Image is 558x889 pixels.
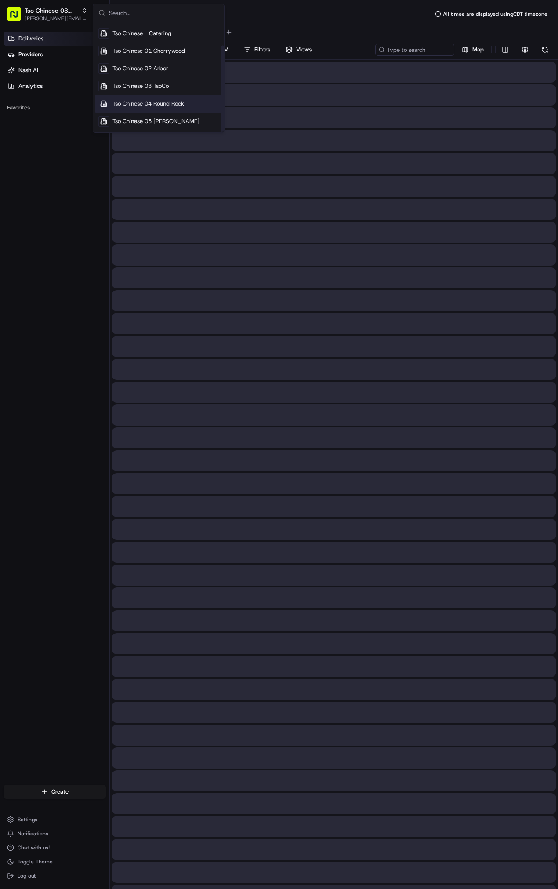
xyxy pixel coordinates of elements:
[18,51,43,58] span: Providers
[18,84,34,100] img: 8016278978528_b943e370aa5ada12b00a_72.png
[149,87,160,97] button: Start new chat
[78,136,96,143] span: [DATE]
[4,813,106,826] button: Settings
[9,35,160,49] p: Welcome 👋
[51,788,69,796] span: Create
[27,160,71,167] span: [PERSON_NAME]
[112,117,199,125] span: Tso Chinese 05 [PERSON_NAME]
[9,114,59,121] div: Past conversations
[539,44,551,56] button: Refresh
[18,160,25,168] img: 1736555255976-a54dd68f-1ca7-489b-9aae-adbdc363a1c4
[4,47,109,62] a: Providers
[18,858,53,865] span: Toggle Theme
[93,22,224,132] div: Suggestions
[4,32,109,46] a: Deliveries
[296,46,312,54] span: Views
[9,84,25,100] img: 1736555255976-a54dd68f-1ca7-489b-9aae-adbdc363a1c4
[18,82,43,90] span: Analytics
[112,100,184,108] span: Tso Chinese 04 Round Rock
[23,57,145,66] input: Clear
[9,197,16,204] div: 📗
[83,197,141,205] span: API Documentation
[25,15,87,22] button: [PERSON_NAME][EMAIL_ADDRESS][DOMAIN_NAME]
[282,44,315,56] button: Views
[40,93,121,100] div: We're available if you need us!
[18,844,50,851] span: Chat with us!
[73,136,76,143] span: •
[112,29,171,37] span: Tso Chinese - Catering
[18,197,67,205] span: Knowledge Base
[18,66,38,74] span: Nash AI
[4,4,91,25] button: Tso Chinese 03 TsoCo[PERSON_NAME][EMAIL_ADDRESS][DOMAIN_NAME]
[240,44,274,56] button: Filters
[9,152,23,166] img: Brigitte Vinadas
[472,46,484,54] span: Map
[109,4,219,22] input: Search...
[9,9,26,26] img: Nash
[87,218,106,225] span: Pylon
[25,6,78,15] button: Tso Chinese 03 TsoCo
[4,63,109,77] a: Nash AI
[74,197,81,204] div: 💻
[4,842,106,854] button: Chat with us!
[18,816,37,823] span: Settings
[458,44,488,56] button: Map
[18,137,25,144] img: 1736555255976-a54dd68f-1ca7-489b-9aae-adbdc363a1c4
[4,79,109,93] a: Analytics
[18,35,43,43] span: Deliveries
[443,11,547,18] span: All times are displayed using CDT timezone
[18,830,48,837] span: Notifications
[5,193,71,209] a: 📗Knowledge Base
[375,44,454,56] input: Type to search
[78,160,96,167] span: [DATE]
[4,827,106,840] button: Notifications
[62,218,106,225] a: Powered byPylon
[136,113,160,123] button: See all
[112,82,169,90] span: Tso Chinese 03 TsoCo
[254,46,270,54] span: Filters
[112,47,185,55] span: Tso Chinese 01 Cherrywood
[112,65,168,73] span: Tso Chinese 02 Arbor
[9,128,23,142] img: Angelique Valdez
[27,136,71,143] span: [PERSON_NAME]
[4,856,106,868] button: Toggle Theme
[40,84,144,93] div: Start new chat
[4,870,106,882] button: Log out
[4,101,106,115] div: Favorites
[18,872,36,879] span: Log out
[71,193,145,209] a: 💻API Documentation
[73,160,76,167] span: •
[4,785,106,799] button: Create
